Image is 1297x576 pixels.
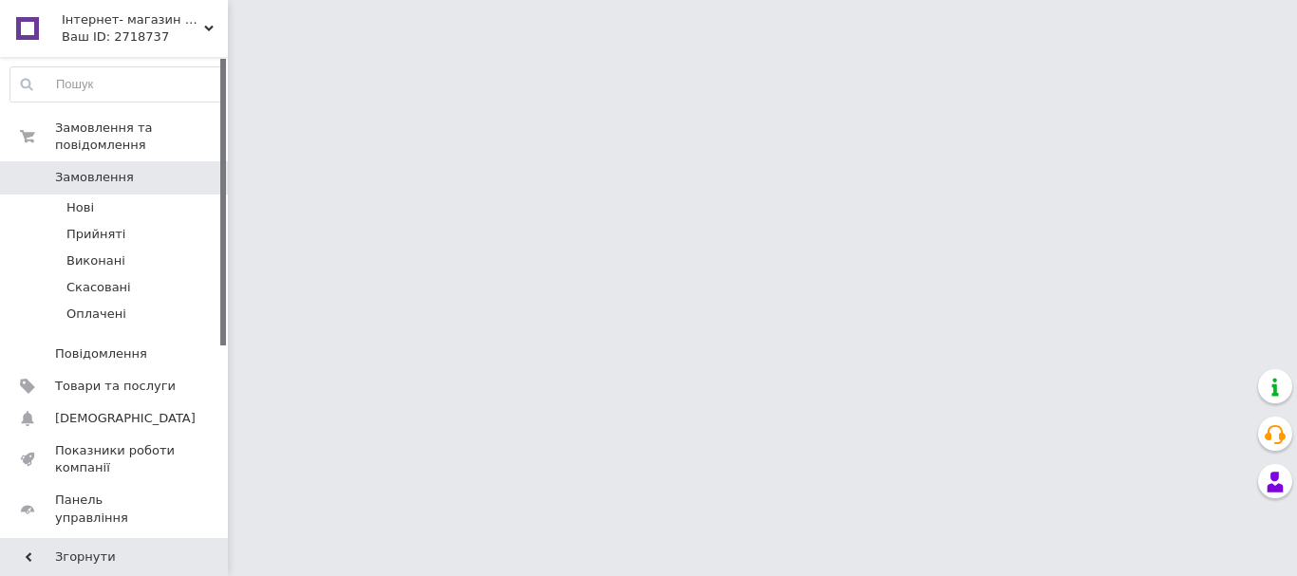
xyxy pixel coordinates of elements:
[66,199,94,216] span: Нові
[62,11,204,28] span: Інтернет- магазин дитячого одягу Odejdaopt.in.ua -- "ФутболкаShop"
[55,378,176,395] span: Товари та послуги
[55,169,134,186] span: Замовлення
[55,345,147,362] span: Повідомлення
[10,67,223,102] input: Пошук
[66,279,131,296] span: Скасовані
[66,252,125,269] span: Виконані
[62,28,228,46] div: Ваш ID: 2718737
[55,410,196,427] span: [DEMOGRAPHIC_DATA]
[55,120,228,154] span: Замовлення та повідомлення
[66,226,125,243] span: Прийняті
[55,442,176,476] span: Показники роботи компанії
[66,306,126,323] span: Оплачені
[55,492,176,526] span: Панель управління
